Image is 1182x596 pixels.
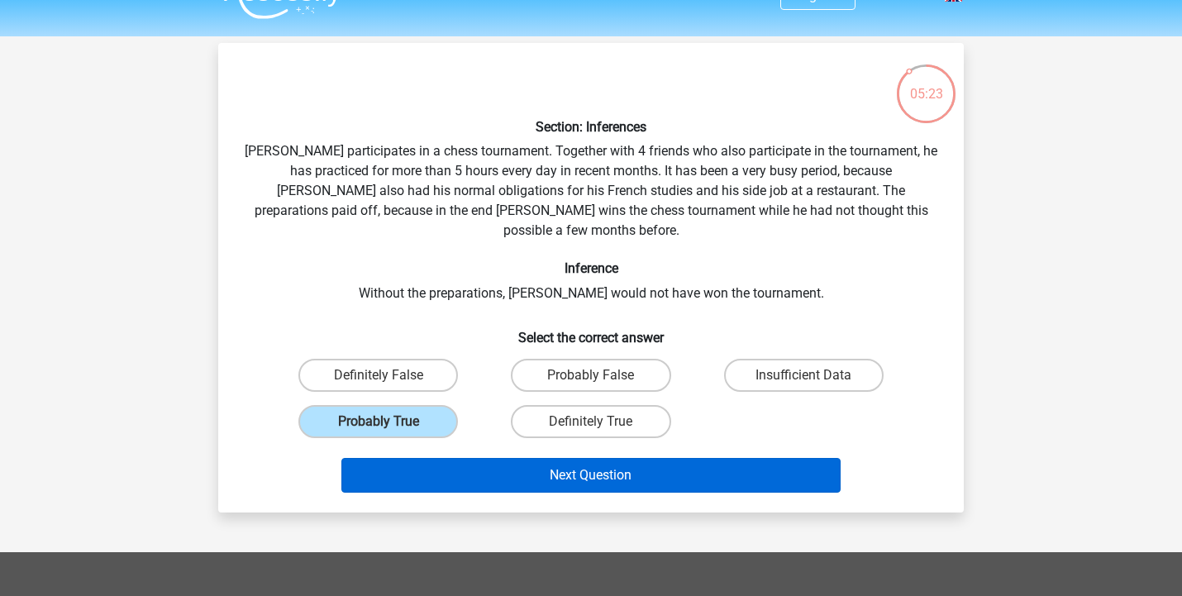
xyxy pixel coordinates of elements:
[245,317,937,346] h6: Select the correct answer
[341,458,841,493] button: Next Question
[511,405,670,438] label: Definitely True
[245,119,937,135] h6: Section: Inferences
[724,359,884,392] label: Insufficient Data
[511,359,670,392] label: Probably False
[225,56,957,499] div: [PERSON_NAME] participates in a chess tournament. Together with 4 friends who also participate in...
[245,260,937,276] h6: Inference
[895,63,957,104] div: 05:23
[298,359,458,392] label: Definitely False
[298,405,458,438] label: Probably True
